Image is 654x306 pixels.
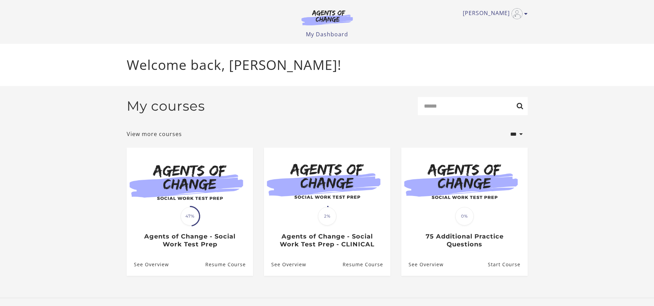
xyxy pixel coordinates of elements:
[294,10,360,25] img: Agents of Change Logo
[487,254,527,276] a: 75 Additional Practice Questions: Resume Course
[205,254,253,276] a: Agents of Change - Social Work Test Prep: Resume Course
[264,254,306,276] a: Agents of Change - Social Work Test Prep - CLINICAL: See Overview
[342,254,390,276] a: Agents of Change - Social Work Test Prep - CLINICAL: Resume Course
[306,30,348,38] a: My Dashboard
[127,98,205,114] h2: My courses
[318,207,336,225] span: 2%
[463,8,524,19] a: Toggle menu
[271,233,383,248] h3: Agents of Change - Social Work Test Prep - CLINICAL
[127,130,182,138] a: View more courses
[127,55,528,75] p: Welcome back, [PERSON_NAME]!
[181,207,199,225] span: 47%
[409,233,520,248] h3: 75 Additional Practice Questions
[401,254,444,276] a: 75 Additional Practice Questions: See Overview
[127,254,169,276] a: Agents of Change - Social Work Test Prep: See Overview
[134,233,245,248] h3: Agents of Change - Social Work Test Prep
[455,207,474,225] span: 0%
